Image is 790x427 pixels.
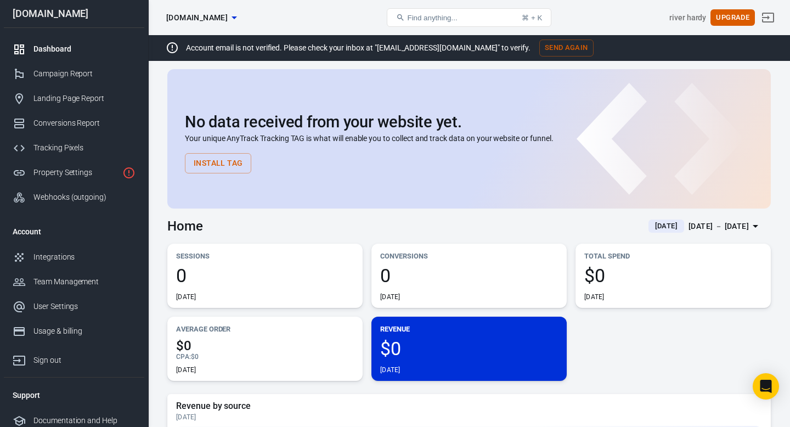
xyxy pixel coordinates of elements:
a: Webhooks (outgoing) [4,185,144,210]
div: [DATE] [176,293,196,301]
div: [DATE] [176,413,762,422]
li: Support [4,382,144,408]
button: Find anything...⌘ + K [387,8,551,27]
h3: Home [167,218,203,234]
div: Usage & billing [33,325,136,337]
span: 0 [176,266,354,285]
p: Sessions [176,250,354,262]
p: Revenue [380,323,558,335]
a: Team Management [4,269,144,294]
div: [DATE] [584,293,605,301]
div: Integrations [33,251,136,263]
div: Team Management [33,276,136,288]
div: ⌘ + K [522,14,542,22]
button: Install Tag [185,153,251,173]
div: Webhooks (outgoing) [33,192,136,203]
div: [DATE] [380,366,400,374]
button: Upgrade [710,9,755,26]
span: CPA : [176,353,191,361]
div: Tracking Pixels [33,142,136,154]
button: [DOMAIN_NAME] [162,8,241,28]
a: User Settings [4,294,144,319]
a: Usage & billing [4,319,144,344]
div: User Settings [33,301,136,312]
span: Find anything... [407,14,457,22]
span: [DATE] [651,221,682,232]
span: $0 [176,339,354,352]
h2: No data received from your website yet. [185,113,753,131]
a: Landing Page Report [4,86,144,111]
div: Sign out [33,355,136,366]
span: $0 [191,353,199,361]
p: Account email is not verified. Please check your inbox at "[EMAIL_ADDRESS][DOMAIN_NAME]" to verify. [186,42,531,54]
h5: Revenue by source [176,401,762,412]
p: Your unique AnyTrack Tracking TAG is what will enable you to collect and track data on your websi... [185,133,753,144]
div: [DATE] [380,293,400,301]
div: Property Settings [33,167,118,178]
a: Tracking Pixels [4,136,144,160]
div: [DATE] － [DATE] [689,220,749,233]
a: Conversions Report [4,111,144,136]
a: Sign out [755,4,781,31]
a: Dashboard [4,37,144,61]
p: Conversions [380,250,558,262]
button: [DATE][DATE] － [DATE] [640,217,771,235]
svg: Property is not installed yet [122,166,136,179]
div: [DATE] [176,366,196,374]
div: Account id: BijpljPy [669,12,706,24]
p: Average Order [176,323,354,335]
div: Dashboard [33,43,136,55]
p: Total Spend [584,250,762,262]
div: Documentation and Help [33,415,136,426]
a: Sign out [4,344,144,373]
a: Campaign Report [4,61,144,86]
span: $0 [584,266,762,285]
div: Open Intercom Messenger [753,373,779,400]
div: [DOMAIN_NAME] [4,9,144,19]
div: Landing Page Report [33,93,136,104]
li: Account [4,218,144,245]
span: $0 [380,339,558,358]
span: 0 [380,266,558,285]
span: nxtlevelphysiques.com [166,11,228,25]
div: Conversions Report [33,117,136,129]
a: Property Settings [4,160,144,185]
a: Integrations [4,245,144,269]
div: Campaign Report [33,68,136,80]
button: Send Again [539,40,594,57]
